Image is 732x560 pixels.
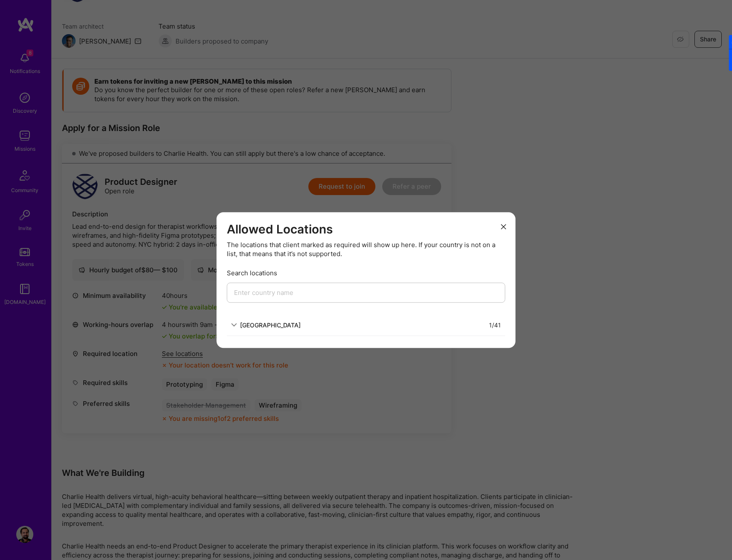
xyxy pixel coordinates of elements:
div: Search locations [227,268,505,277]
h3: Allowed Locations [227,222,505,237]
i: icon ArrowDown [231,322,237,328]
i: icon Close [501,224,506,229]
div: The locations that client marked as required will show up here. If your country is not on a list,... [227,240,505,258]
div: modal [217,212,515,348]
input: Enter country name [227,283,505,303]
div: [GEOGRAPHIC_DATA] [240,321,301,330]
div: 1 / 41 [489,321,501,330]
